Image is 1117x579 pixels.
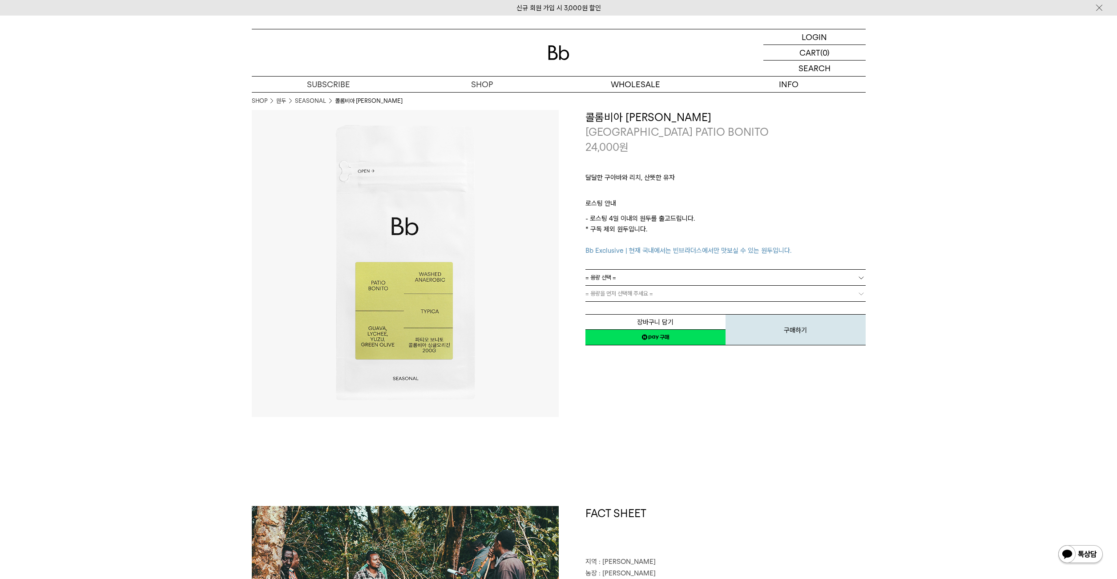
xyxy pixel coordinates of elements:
p: SEARCH [798,61,831,76]
p: [GEOGRAPHIC_DATA] PATIO BONITO [585,125,866,140]
h1: FACT SHEET [585,506,866,557]
a: SEASONAL [295,97,326,105]
img: 로고 [548,45,569,60]
a: 신규 회원 가입 시 3,000원 할인 [516,4,601,12]
img: 카카오톡 채널 1:1 채팅 버튼 [1057,544,1104,566]
span: 농장 [585,569,597,577]
p: LOGIN [802,29,827,45]
p: 로스팅 안내 [585,198,866,213]
button: 장바구니 담기 [585,314,726,330]
img: 콜롬비아 파티오 보니토 [252,110,559,417]
span: 지역 [585,558,597,566]
p: 달달한 구아바와 리치, 산뜻한 유자 [585,172,866,187]
a: SHOP [405,77,559,92]
span: = 용량 선택 = [585,270,616,285]
a: CART (0) [763,45,866,61]
p: INFO [712,77,866,92]
a: 새창 [585,329,726,345]
span: : [PERSON_NAME] [599,569,656,577]
p: 24,000 [585,140,629,155]
p: CART [799,45,820,60]
span: : [PERSON_NAME] [599,558,656,566]
p: (0) [820,45,830,60]
button: 구매하기 [726,314,866,345]
p: ㅤ [585,187,866,198]
span: = 용량을 먼저 선택해 주세요 = [585,286,653,301]
li: 콜롬비아 [PERSON_NAME] [335,97,403,105]
p: WHOLESALE [559,77,712,92]
a: SUBSCRIBE [252,77,405,92]
span: Bb Exclusive | 현재 국내에서는 빈브라더스에서만 맛보실 수 있는 원두입니다. [585,247,791,255]
a: SHOP [252,97,267,105]
a: 원두 [276,97,286,105]
span: 원 [619,141,629,154]
h3: 콜롬비아 [PERSON_NAME] [585,110,866,125]
a: LOGIN [763,29,866,45]
p: - 로스팅 4일 이내의 원두를 출고드립니다. * 구독 제외 원두입니다. [585,213,866,256]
